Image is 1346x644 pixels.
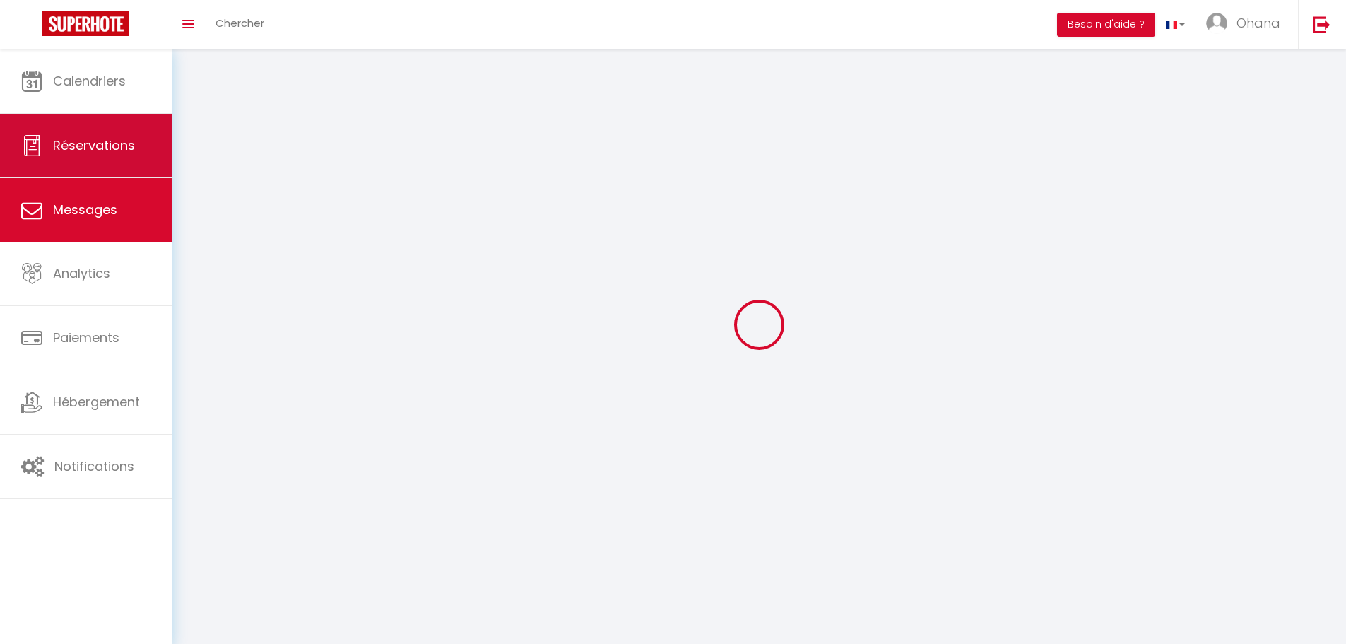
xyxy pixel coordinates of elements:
[1236,14,1280,32] span: Ohana
[1057,13,1155,37] button: Besoin d'aide ?
[53,329,119,346] span: Paiements
[1313,16,1330,33] img: logout
[42,11,129,36] img: Super Booking
[11,6,54,48] button: Ouvrir le widget de chat LiveChat
[54,457,134,475] span: Notifications
[1206,13,1227,34] img: ...
[53,72,126,90] span: Calendriers
[53,201,117,218] span: Messages
[53,393,140,411] span: Hébergement
[53,264,110,282] span: Analytics
[53,136,135,154] span: Réservations
[216,16,264,30] span: Chercher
